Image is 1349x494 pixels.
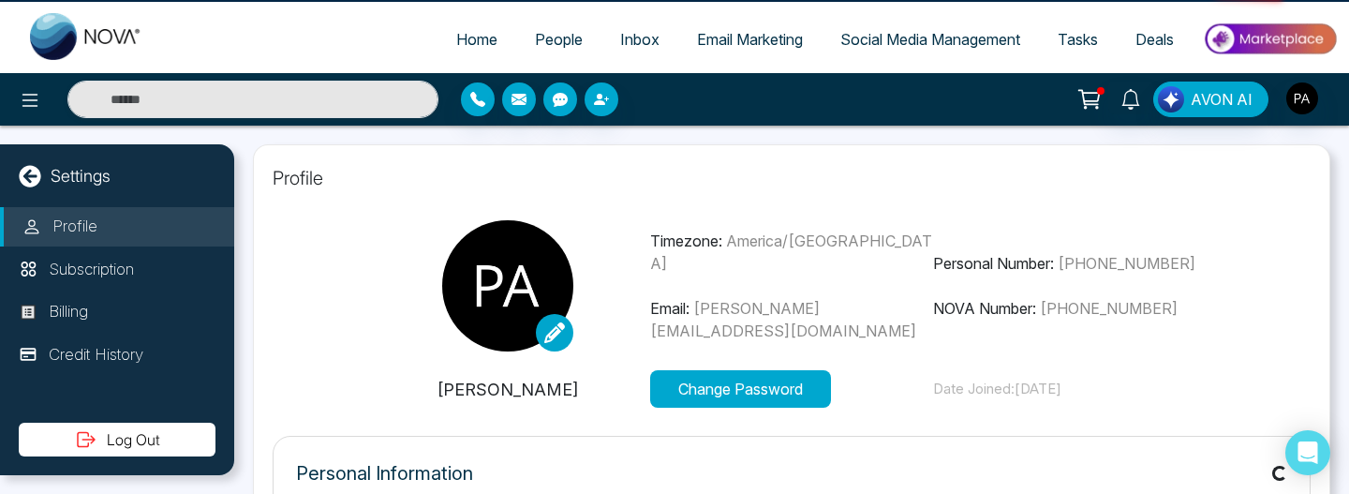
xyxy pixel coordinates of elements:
[601,22,678,57] a: Inbox
[697,30,803,49] span: Email Marketing
[49,300,88,324] p: Billing
[30,13,142,60] img: Nova CRM Logo
[49,258,134,282] p: Subscription
[437,22,516,57] a: Home
[678,22,822,57] a: Email Marketing
[1058,254,1195,273] span: [PHONE_NUMBER]
[1058,30,1098,49] span: Tasks
[822,22,1039,57] a: Social Media Management
[1202,18,1338,60] img: Market-place.gif
[933,252,1217,275] p: Personal Number:
[516,22,601,57] a: People
[620,30,660,49] span: Inbox
[840,30,1020,49] span: Social Media Management
[650,370,831,408] button: Change Password
[650,232,932,273] span: America/[GEOGRAPHIC_DATA]
[650,299,916,340] span: [PERSON_NAME][EMAIL_ADDRESS][DOMAIN_NAME]
[1286,82,1318,114] img: User Avatar
[1191,88,1253,111] span: AVON AI
[650,230,934,275] p: Timezone:
[1158,86,1184,112] img: Lead Flow
[49,343,143,367] p: Credit History
[1039,22,1117,57] a: Tasks
[52,215,97,239] p: Profile
[273,164,1311,192] p: Profile
[1153,82,1268,117] button: AVON AI
[535,30,583,49] span: People
[1285,430,1330,475] div: Open Intercom Messenger
[19,423,215,457] button: Log Out
[51,163,111,188] p: Settings
[1040,299,1178,318] span: [PHONE_NUMBER]
[456,30,497,49] span: Home
[366,377,650,402] p: [PERSON_NAME]
[1135,30,1174,49] span: Deals
[933,379,1217,400] p: Date Joined: [DATE]
[296,459,473,487] p: Personal Information
[650,297,934,342] p: Email:
[933,297,1217,320] p: NOVA Number:
[1117,22,1193,57] a: Deals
